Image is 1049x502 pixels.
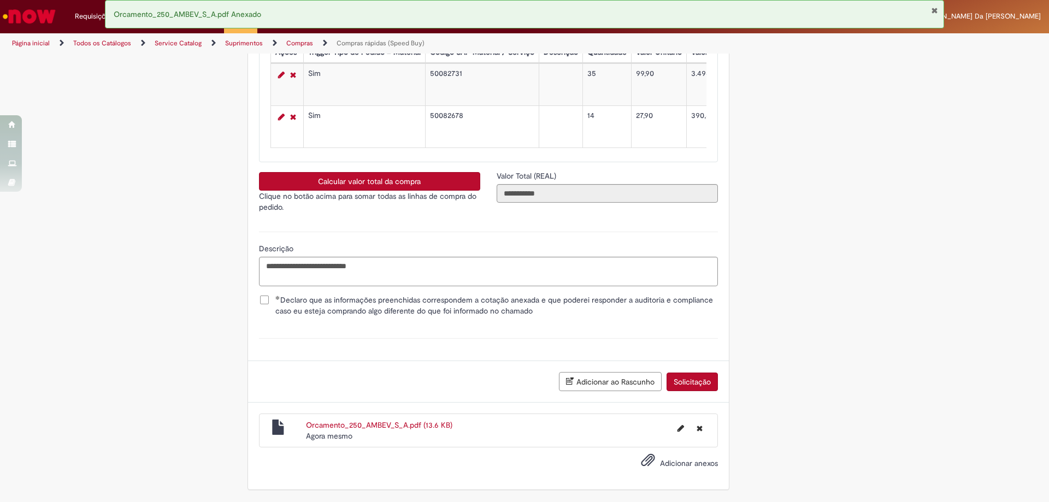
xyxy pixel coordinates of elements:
a: Orcamento_250_AMBEV_S_A.pdf (13.6 KB) [306,420,452,430]
a: Remover linha 2 [287,110,299,123]
button: Solicitação [667,373,718,391]
a: Suprimentos [225,39,263,48]
button: Adicionar anexos [638,450,658,475]
textarea: Descrição [259,257,718,286]
a: Página inicial [12,39,50,48]
td: 3.496,50 [686,64,756,106]
time: 01/10/2025 08:51:17 [306,431,352,441]
p: Clique no botão acima para somar todas as linhas de compra do pedido. [259,191,480,212]
span: Declaro que as informações preenchidas correspondem a cotação anexada e que poderei responder a a... [275,294,718,316]
a: Compras [286,39,313,48]
button: Fechar Notificação [931,6,938,15]
span: Obrigatório Preenchido [275,296,280,300]
td: Sim [303,106,425,148]
button: Excluir Orcamento_250_AMBEV_S_A.pdf [690,420,709,437]
a: Todos os Catálogos [73,39,131,48]
td: 50082731 [425,64,539,106]
a: Editar Linha 2 [275,110,287,123]
td: 35 [582,64,631,106]
td: 14 [582,106,631,148]
label: Somente leitura - Valor Total (REAL) [497,170,558,181]
td: 50082678 [425,106,539,148]
span: Adicionar anexos [660,458,718,468]
input: Valor Total (REAL) [497,184,718,203]
span: Orcamento_250_AMBEV_S_A.pdf Anexado [114,9,261,19]
button: Calcular valor total da compra [259,172,480,191]
img: ServiceNow [1,5,57,27]
td: 27,90 [631,106,686,148]
td: 390,60 [686,106,756,148]
a: Service Catalog [155,39,202,48]
td: Sim [303,64,425,106]
span: [PERSON_NAME] Da [PERSON_NAME] [917,11,1041,21]
button: Editar nome de arquivo Orcamento_250_AMBEV_S_A.pdf [671,420,691,437]
a: Compras rápidas (Speed Buy) [337,39,425,48]
span: Descrição [259,244,296,253]
ul: Trilhas de página [8,33,691,54]
a: Editar Linha 1 [275,68,287,81]
button: Adicionar ao Rascunho [559,372,662,391]
a: Remover linha 1 [287,68,299,81]
td: 99,90 [631,64,686,106]
span: Agora mesmo [306,431,352,441]
span: Requisições [75,11,113,22]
